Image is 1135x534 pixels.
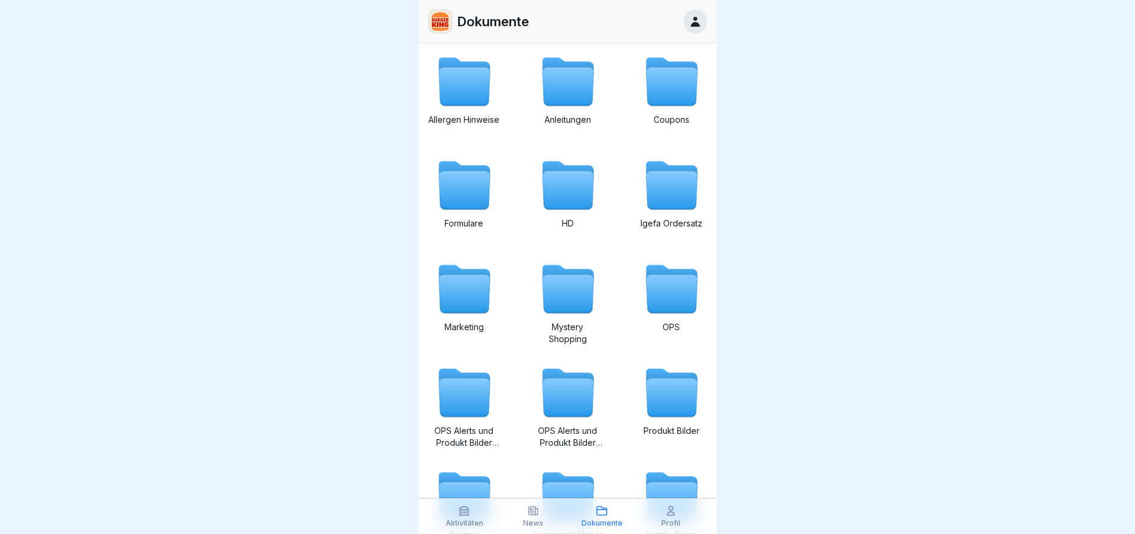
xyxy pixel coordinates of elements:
p: Igefa Ordersatz [636,218,707,229]
p: OPS Alerts und Produkt Bilder Standard [532,425,604,449]
p: Marketing [428,321,500,333]
p: HD [532,218,604,229]
p: Anleitungen [532,114,604,126]
p: Dokumente [582,519,623,527]
p: OPS Alerts und Produkt Bilder Promo [428,425,500,449]
a: HD [532,157,604,241]
a: Igefa Ordersatz [636,157,707,241]
a: Coupons [636,53,707,138]
p: News [523,519,543,527]
img: w2f18lwxr3adf3talrpwf6id.png [429,10,452,33]
p: Mystery Shopping [532,321,604,345]
a: OPS [636,260,707,345]
a: Anleitungen [532,53,604,138]
a: OPS Alerts und Produkt Bilder Standard [532,364,604,449]
p: Coupons [636,114,707,126]
p: Aktivitäten [446,519,483,527]
p: Produkt Bilder [636,425,707,437]
a: OPS Alerts und Produkt Bilder Promo [428,364,500,449]
a: Marketing [428,260,500,345]
p: Dokumente [457,14,529,29]
a: Allergen Hinweise [428,53,500,138]
a: Mystery Shopping [532,260,604,345]
p: Formulare [428,218,500,229]
a: Produkt Bilder [636,364,707,449]
p: Allergen Hinweise [428,114,500,126]
p: OPS [636,321,707,333]
p: Profil [661,519,680,527]
a: Formulare [428,157,500,241]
